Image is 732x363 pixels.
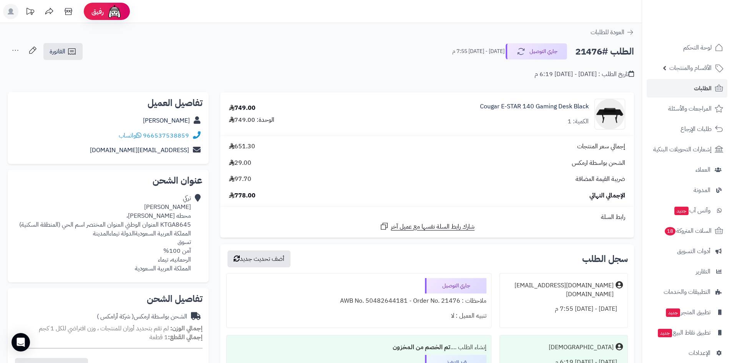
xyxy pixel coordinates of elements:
[582,254,628,264] h3: سجل الطلب
[14,294,203,303] h2: تفاصيل الشحن
[665,307,710,318] span: تطبيق المتجر
[505,302,623,317] div: [DATE] - [DATE] 7:55 م
[669,63,712,73] span: الأقسام والمنتجات
[393,343,450,352] b: تم الخصم من المخزون
[229,159,251,167] span: 29.00
[575,44,634,60] h2: الطلب #21476
[149,333,203,342] small: 1 قطعة
[229,175,251,184] span: 97.70
[589,191,625,200] span: الإجمالي النهائي
[506,43,567,60] button: جاري التوصيل
[43,43,83,60] a: الفاتورة
[14,176,203,185] h2: عنوان الشحن
[677,246,710,257] span: أدوات التسويق
[647,323,727,342] a: تطبيق نقاط البيعجديد
[658,329,672,337] span: جديد
[647,303,727,322] a: تطبيق المتجرجديد
[97,312,187,321] div: الشحن بواسطة ارمكس
[223,213,631,222] div: رابط السلة
[666,308,680,317] span: جديد
[391,222,475,231] span: شارك رابط السلة نفسها مع عميل آخر
[170,324,203,333] strong: إجمالي الوزن:
[647,99,727,118] a: المراجعات والأسئلة
[119,131,141,140] a: واتساب
[647,222,727,240] a: السلات المتروكة18
[572,159,625,167] span: الشحن بواسطة ارمكس
[683,42,712,53] span: لوحة التحكم
[452,48,505,55] small: [DATE] - [DATE] 7:55 م
[696,266,710,277] span: التقارير
[657,327,710,338] span: تطبيق نقاط البيع
[50,47,65,56] span: الفاتورة
[534,70,634,79] div: تاريخ الطلب : [DATE] - [DATE] 6:19 م
[653,144,712,155] span: إشعارات التحويلات البنكية
[143,116,190,125] a: [PERSON_NAME]
[647,242,727,260] a: أدوات التسويق
[90,146,189,155] a: [EMAIL_ADDRESS][DOMAIN_NAME]
[664,227,676,236] span: 18
[681,124,712,134] span: طلبات الإرجاع
[591,28,634,37] a: العودة للطلبات
[595,99,625,129] img: 1755371139-3-90x90.png
[380,222,475,231] a: شارك رابط السلة نفسها مع عميل آخر
[229,191,256,200] span: 778.00
[576,175,625,184] span: ضريبة القيمة المضافة
[647,283,727,301] a: التطبيقات والخدمات
[647,79,727,98] a: الطلبات
[20,4,40,21] a: تحديثات المنصة
[647,120,727,138] a: طلبات الإرجاع
[143,131,189,140] a: 966537538859
[647,161,727,179] a: العملاء
[231,340,486,355] div: إنشاء الطلب ....
[695,164,710,175] span: العملاء
[229,142,255,151] span: 651.30
[689,348,710,358] span: الإعدادات
[577,142,625,151] span: إجمالي سعر المنتجات
[231,293,486,308] div: ملاحظات : AWB No. 50482644181 - Order No. 21476
[14,98,203,108] h2: تفاصيل العميل
[425,278,486,293] div: جاري التوصيل
[647,344,727,362] a: الإعدادات
[14,194,191,273] div: تركي [PERSON_NAME] محطه [PERSON_NAME]، KTGA8645 العنوان الوطني العنوان المختصر اسم الحي (المنطقة ...
[647,38,727,57] a: لوحة التحكم
[680,6,725,22] img: logo-2.png
[664,287,710,297] span: التطبيقات والخدمات
[647,181,727,199] a: المدونة
[568,117,589,126] div: الكمية: 1
[664,225,712,236] span: السلات المتروكة
[694,83,712,94] span: الطلبات
[694,185,710,196] span: المدونة
[168,333,203,342] strong: إجمالي القطع:
[505,281,614,299] div: [DOMAIN_NAME][EMAIL_ADDRESS][DOMAIN_NAME]
[591,28,624,37] span: العودة للطلبات
[647,140,727,159] a: إشعارات التحويلات البنكية
[674,207,689,215] span: جديد
[480,102,589,111] a: Cougar E-STAR 140 Gaming Desk Black
[647,262,727,281] a: التقارير
[674,205,710,216] span: وآتس آب
[229,104,256,113] div: 749.00
[549,343,614,352] div: [DEMOGRAPHIC_DATA]
[227,250,290,267] button: أضف تحديث جديد
[668,103,712,114] span: المراجعات والأسئلة
[91,7,104,16] span: رفيق
[647,201,727,220] a: وآتس آبجديد
[12,333,30,351] div: Open Intercom Messenger
[229,116,274,124] div: الوحدة: 749.00
[97,312,134,321] span: ( شركة أرامكس )
[39,324,169,333] span: لم تقم بتحديد أوزان للمنتجات ، وزن افتراضي للكل 1 كجم
[107,4,122,19] img: ai-face.png
[231,308,486,323] div: تنبيه العميل : لا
